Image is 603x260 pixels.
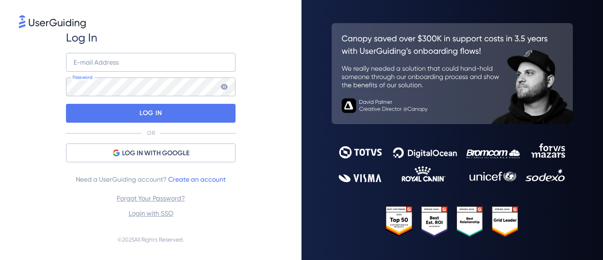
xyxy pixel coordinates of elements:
[66,30,98,45] span: Log In
[332,23,573,124] img: 26c0aa7c25a843aed4baddd2b5e0fa68.svg
[76,174,226,185] span: Need a UserGuiding account?
[139,106,162,121] p: LOG IN
[386,206,519,236] img: 25303e33045975176eb484905ab012ff.svg
[147,129,155,137] p: OR
[129,210,173,217] a: Login with SSO
[66,53,236,72] input: example@company.com
[117,234,184,245] span: © 2025 All Rights Reserved.
[339,143,565,182] img: 9302ce2ac39453076f5bc0f2f2ca889b.svg
[19,15,86,28] img: 8faab4ba6bc7696a72372aa768b0286c.svg
[122,148,189,159] span: LOG IN WITH GOOGLE
[117,194,185,202] a: Forgot Your Password?
[168,176,226,183] a: Create an account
